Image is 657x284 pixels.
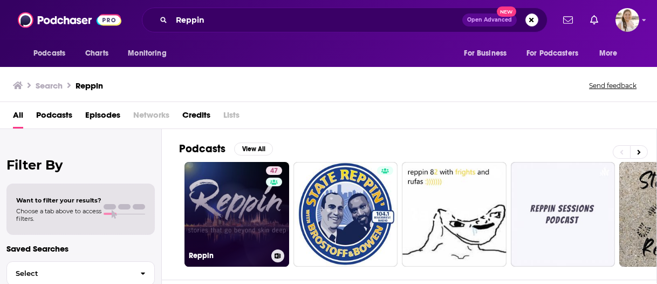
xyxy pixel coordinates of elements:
button: open menu [592,43,631,64]
a: Credits [182,106,210,129]
span: Podcasts [33,46,65,61]
p: Saved Searches [6,244,155,254]
button: Open AdvancedNew [462,13,517,26]
span: More [599,46,618,61]
input: Search podcasts, credits, & more... [172,11,462,29]
span: Lists [223,106,239,129]
span: For Business [464,46,507,61]
span: Monitoring [128,46,166,61]
a: Show notifications dropdown [559,11,577,29]
span: 47 [270,166,278,177]
button: Send feedback [586,81,640,90]
button: Show profile menu [615,8,639,32]
span: Logged in as acquavie [615,8,639,32]
div: Search podcasts, credits, & more... [142,8,547,32]
a: PodcastsView All [179,142,273,155]
h3: Reppin [76,80,103,91]
a: Podcasts [36,106,72,129]
span: Want to filter your results? [16,197,101,204]
span: Charts [85,46,108,61]
button: open menu [26,43,79,64]
img: User Profile [615,8,639,32]
span: For Podcasters [526,46,578,61]
span: Choose a tab above to access filters. [16,207,101,222]
span: Select [7,270,132,277]
a: Show notifications dropdown [586,11,603,29]
span: Networks [133,106,169,129]
a: All [13,106,23,129]
button: open menu [456,43,520,64]
a: 47 [266,166,282,175]
button: View All [234,143,273,155]
button: open menu [519,43,594,64]
a: Episodes [85,106,120,129]
img: Podchaser - Follow, Share and Rate Podcasts [18,10,121,30]
h2: Podcasts [179,142,225,155]
span: Open Advanced [467,17,512,23]
span: New [497,6,516,17]
h3: Reppin [189,251,267,260]
a: 47Reppin [184,162,289,267]
h3: Search [36,80,63,91]
a: Charts [78,43,115,64]
h2: Filter By [6,157,155,173]
button: open menu [120,43,180,64]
